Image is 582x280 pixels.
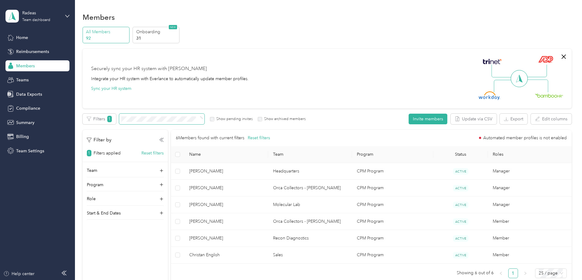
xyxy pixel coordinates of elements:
[453,185,468,191] span: ACTIVE
[352,247,434,264] td: CPM Program
[141,150,164,156] button: Reset filters
[535,93,563,97] img: BambooHR
[83,14,115,20] h1: Members
[499,271,503,275] span: left
[496,268,506,278] button: left
[184,163,268,180] td: Zack Addis
[189,235,263,242] span: [PERSON_NAME]
[16,119,34,126] span: Summary
[189,185,263,191] span: [PERSON_NAME]
[184,213,268,230] td: Chrystal Fisher
[189,201,263,208] span: [PERSON_NAME]
[535,268,567,278] div: Page Size
[409,114,447,124] button: Invite members
[352,230,434,247] td: CPM Program
[488,146,572,163] th: Roles
[176,135,244,141] p: 6 Members found with current filters
[488,197,572,213] td: Manager
[16,48,49,55] span: Reimbursements
[352,146,434,163] th: Program
[91,65,207,73] div: Securely sync your HR system with [PERSON_NAME]
[453,252,468,258] span: ACTIVE
[87,210,121,216] p: Start & End Dates
[433,146,488,163] th: Status
[451,114,497,124] button: Update via CSV
[268,146,352,163] th: Team
[189,218,263,225] span: [PERSON_NAME]
[268,247,352,264] td: Sales
[268,230,352,247] td: Recon Diagnostics
[87,150,91,156] span: 1
[16,91,42,97] span: Data Exports
[483,136,567,140] span: Automated member profiles is not enabled
[248,135,270,141] button: Reset filters
[453,202,468,208] span: ACTIVE
[488,247,572,264] td: Member
[488,180,572,197] td: Manager
[352,213,434,230] td: CPM Program
[520,268,530,278] li: Next Page
[214,116,253,122] label: Show pending invites
[94,150,121,156] p: Filters applied
[453,218,468,225] span: ACTIVE
[107,116,112,122] span: 1
[268,180,352,197] td: Orca Collectors - Mitch
[184,146,268,163] th: Name
[169,25,177,29] span: NEW
[352,163,434,180] td: CPM Program
[87,182,103,188] p: Program
[86,35,127,41] p: 92
[268,213,352,230] td: Orca Collectors - Mitch
[22,10,60,16] div: Radeas
[531,114,572,124] button: Edit columns
[453,235,468,242] span: ACTIVE
[184,247,268,264] td: Christan English
[189,168,263,175] span: [PERSON_NAME]
[16,77,29,83] span: Teams
[481,57,503,66] img: Trinet
[87,136,112,144] p: Filter by
[494,80,515,92] img: Line Left Down
[488,163,572,180] td: Manager
[527,80,548,93] img: Line Right Down
[136,35,178,41] p: 31
[539,269,563,278] span: 25 / page
[523,271,527,275] span: right
[453,168,468,175] span: ACTIVE
[488,213,572,230] td: Member
[479,91,500,100] img: Workday
[492,65,513,78] img: Line Left Up
[87,167,97,174] p: Team
[184,230,268,247] td: Joshua Deutchman
[86,29,127,35] p: All Members
[500,114,527,124] button: Export
[83,114,116,124] button: Filters1
[16,133,29,140] span: Billing
[520,268,530,278] button: right
[548,246,582,280] iframe: Everlance-gr Chat Button Frame
[488,230,572,247] td: Member
[262,116,306,122] label: Show archived members
[136,29,178,35] p: Onboarding
[352,197,434,213] td: CPM Program
[3,271,34,277] button: Help center
[509,269,518,278] a: 1
[496,268,506,278] li: Previous Page
[189,252,263,258] span: Christan English
[16,105,40,112] span: Compliance
[508,268,518,278] li: 1
[22,18,50,22] div: Team dashboard
[87,196,96,202] p: Role
[268,197,352,213] td: Molecular Lab
[538,56,553,63] img: ADP
[91,85,131,92] button: Sync your HR system
[352,180,434,197] td: CPM Program
[16,148,44,154] span: Team Settings
[91,76,249,82] div: Integrate your HR system with Everlance to automatically update member profiles.
[457,268,494,278] span: Showing 6 out of 6
[268,163,352,180] td: Headquarters
[184,180,268,197] td: Mitch McCaskell
[189,152,263,157] span: Name
[16,63,35,69] span: Members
